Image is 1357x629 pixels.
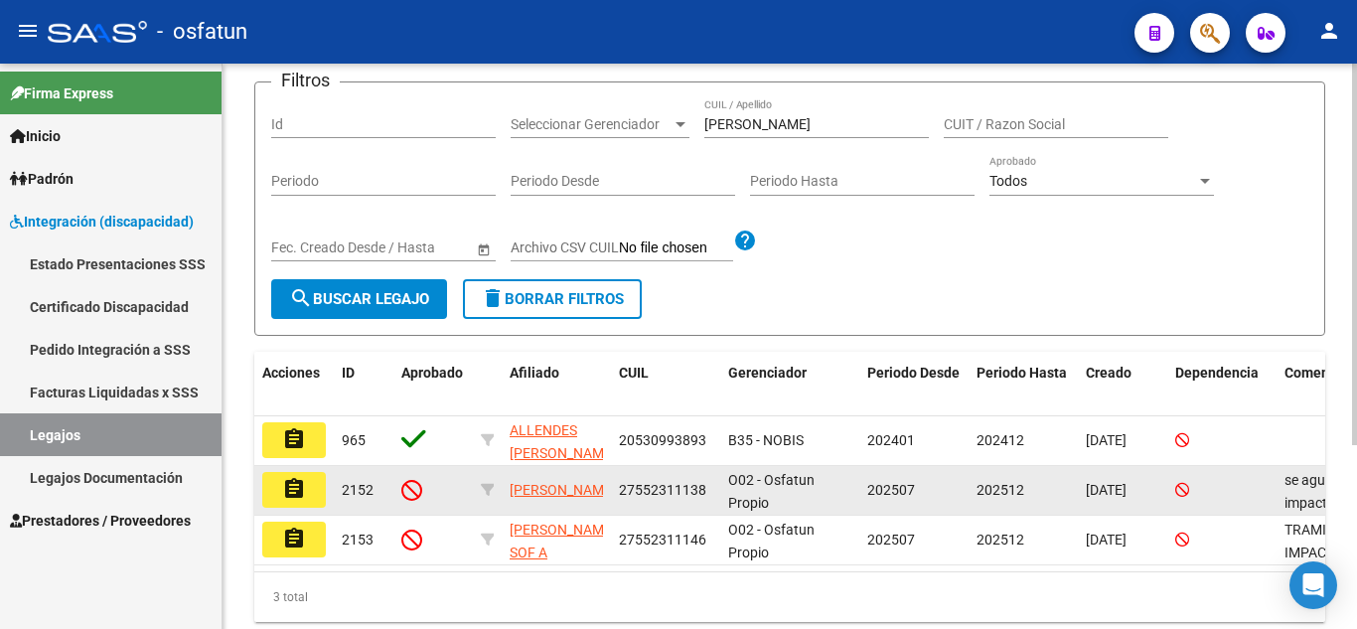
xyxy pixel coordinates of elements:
mat-icon: assignment [282,527,306,550]
span: Seleccionar Gerenciador [511,116,672,133]
span: 20530993893 [619,432,706,448]
span: Acciones [262,365,320,381]
span: ID [342,365,355,381]
input: Fecha fin [361,239,458,256]
mat-icon: menu [16,19,40,43]
input: Archivo CSV CUIL [619,239,733,257]
span: Todos [989,173,1027,189]
span: [DATE] [1086,432,1127,448]
datatable-header-cell: Aprobado [393,352,473,417]
span: B35 - NOBIS [728,432,804,448]
span: ALLENDES [PERSON_NAME] [510,422,616,461]
span: Borrar Filtros [481,290,624,308]
span: Periodo Desde [867,365,960,381]
button: Buscar Legajo [271,279,447,319]
span: Prestadores / Proveedores [10,510,191,532]
datatable-header-cell: Periodo Desde [859,352,969,417]
mat-icon: assignment [282,477,306,501]
span: 2153 [342,532,374,548]
span: 27552311146 [619,532,706,548]
datatable-header-cell: Acciones [254,352,334,417]
span: O02 - Osfatun Propio [728,472,815,511]
span: 2152 [342,482,374,498]
span: Creado [1086,365,1131,381]
mat-icon: person [1317,19,1341,43]
div: 3 total [254,572,1325,622]
span: [PERSON_NAME] [510,482,616,498]
span: Gerenciador [728,365,807,381]
mat-icon: assignment [282,427,306,451]
span: 965 [342,432,366,448]
span: 202512 [977,482,1024,498]
span: 27552311138 [619,482,706,498]
h3: Filtros [271,67,340,94]
datatable-header-cell: Gerenciador [720,352,859,417]
span: Firma Express [10,82,113,104]
mat-icon: delete [481,286,505,310]
span: [DATE] [1086,482,1127,498]
span: se aguarda impacte el tramite en SSSalud [1284,472,1354,555]
span: 202507 [867,532,915,548]
mat-icon: help [733,229,757,252]
span: [PERSON_NAME] SOF A [510,522,616,560]
mat-icon: search [289,286,313,310]
span: 202512 [977,532,1024,548]
span: Buscar Legajo [289,290,429,308]
button: Borrar Filtros [463,279,642,319]
datatable-header-cell: ID [334,352,393,417]
span: Periodo Hasta [977,365,1067,381]
datatable-header-cell: Creado [1078,352,1167,417]
div: Open Intercom Messenger [1289,561,1337,609]
datatable-header-cell: CUIL [611,352,720,417]
button: Open calendar [473,238,494,259]
span: Inicio [10,125,61,147]
span: O02 - Osfatun Propio [728,522,815,560]
span: [DATE] [1086,532,1127,548]
span: Dependencia [1175,365,1259,381]
span: Archivo CSV CUIL [511,239,619,255]
span: 202401 [867,432,915,448]
span: - osfatun [157,10,247,54]
span: Aprobado [401,365,463,381]
span: CUIL [619,365,649,381]
span: Integración (discapacidad) [10,211,194,233]
datatable-header-cell: Afiliado [502,352,611,417]
span: Padrón [10,168,74,190]
input: Fecha inicio [271,239,344,256]
span: Afiliado [510,365,559,381]
datatable-header-cell: Dependencia [1167,352,1277,417]
datatable-header-cell: Periodo Hasta [969,352,1078,417]
span: 202412 [977,432,1024,448]
span: 202507 [867,482,915,498]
